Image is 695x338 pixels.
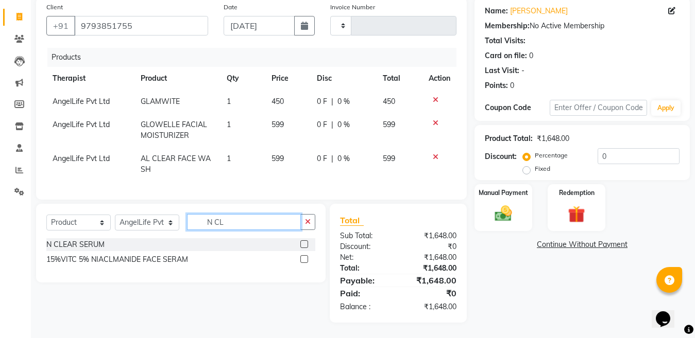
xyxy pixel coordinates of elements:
a: [PERSON_NAME] [510,6,568,16]
input: Search or Scan [187,214,301,230]
div: 15%VITC 5% NIACLMANIDE FACE SERAM [46,254,188,265]
span: AngelLife Pvt Ltd [53,154,110,163]
span: 0 % [337,96,350,107]
span: | [331,153,333,164]
div: Discount: [332,241,398,252]
img: _gift.svg [563,204,590,225]
div: ₹1,648.00 [398,301,464,312]
span: AngelLife Pvt Ltd [53,120,110,129]
span: AL CLEAR FACE WASH [141,154,211,174]
th: Price [265,67,311,90]
th: Action [422,67,456,90]
div: Balance : [332,301,398,312]
div: Membership: [485,21,530,31]
div: Products [47,48,464,67]
div: Name: [485,6,508,16]
span: 599 [383,120,395,129]
label: Invoice Number [330,3,375,12]
span: 599 [383,154,395,163]
div: Total: [332,263,398,274]
label: Redemption [559,188,595,198]
th: Total [377,67,422,90]
img: _cash.svg [489,204,517,223]
span: 1 [227,97,231,106]
button: Apply [651,100,681,116]
div: Points: [485,80,508,91]
span: AngelLife Pvt Ltd [53,97,110,106]
div: Paid: [332,287,398,299]
div: Sub Total: [332,230,398,241]
label: Client [46,3,63,12]
div: 0 [529,50,533,61]
span: | [331,119,333,130]
div: ₹0 [398,287,464,299]
th: Disc [311,67,377,90]
span: 450 [272,97,284,106]
div: Product Total: [485,133,533,144]
div: Payable: [332,274,398,287]
span: | [331,96,333,107]
div: ₹1,648.00 [398,230,464,241]
div: ₹1,648.00 [398,252,464,263]
div: No Active Membership [485,21,680,31]
th: Product [134,67,221,90]
div: ₹1,648.00 [398,263,464,274]
th: Qty [221,67,265,90]
div: 0 [510,80,514,91]
div: ₹0 [398,241,464,252]
span: 599 [272,154,284,163]
label: Date [224,3,238,12]
span: 1 [227,120,231,129]
span: 0 % [337,119,350,130]
label: Manual Payment [479,188,528,198]
span: 450 [383,97,395,106]
span: GLAMWITE [141,97,180,106]
div: Total Visits: [485,35,526,46]
span: 0 F [317,153,327,164]
div: Last Visit: [485,65,519,76]
span: GLOWELLE FACIAL MOISTURIZER [141,120,207,140]
div: ₹1,648.00 [537,133,569,144]
button: +91 [46,16,75,35]
span: 599 [272,120,284,129]
span: 1 [227,154,231,163]
div: Net: [332,252,398,263]
div: - [521,65,524,76]
span: Total [340,215,364,226]
div: Discount: [485,151,517,162]
label: Fixed [535,164,550,173]
th: Therapist [46,67,134,90]
div: N CLEAR SERUM [46,239,105,250]
span: 0 % [337,153,350,164]
span: 0 F [317,119,327,130]
input: Enter Offer / Coupon Code [550,100,647,116]
div: ₹1,648.00 [398,274,464,287]
span: 0 F [317,96,327,107]
label: Percentage [535,151,568,160]
a: Continue Without Payment [477,239,688,250]
div: Card on file: [485,50,527,61]
iframe: chat widget [652,297,685,328]
div: Coupon Code [485,102,550,113]
input: Search by Name/Mobile/Email/Code [74,16,208,35]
